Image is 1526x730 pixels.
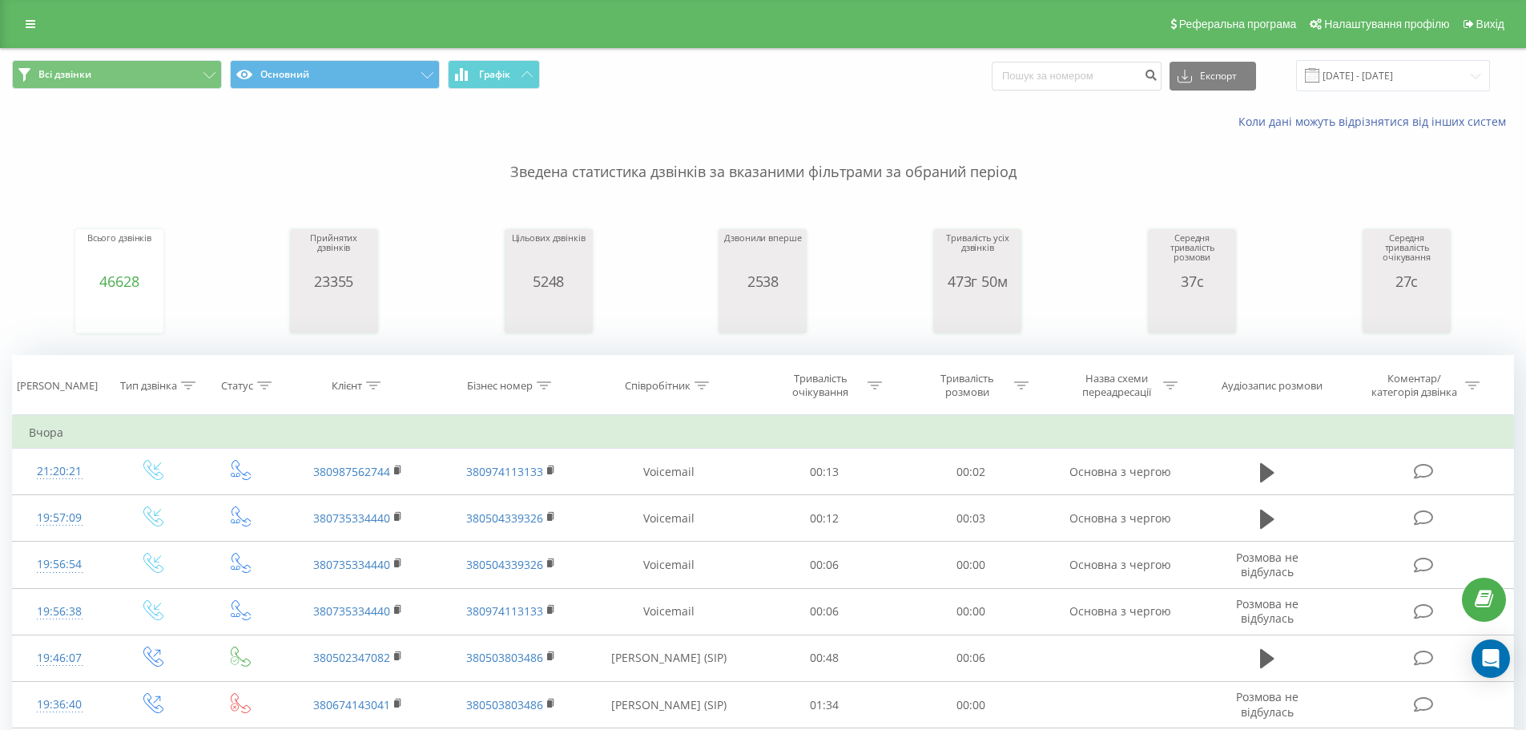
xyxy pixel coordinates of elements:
div: Аудіозапис розмови [1222,379,1323,393]
td: 00:48 [751,635,898,681]
td: Основна з чергою [1044,542,1196,588]
div: Open Intercom Messenger [1472,639,1510,678]
button: Експорт [1170,62,1256,91]
div: Тривалість очікування [778,372,864,399]
button: Графік [448,60,540,89]
a: 380502347082 [313,650,390,665]
div: Статус [221,379,253,393]
div: Назва схеми переадресації [1073,372,1159,399]
div: 19:56:38 [29,596,91,627]
td: 00:00 [898,682,1045,728]
td: [PERSON_NAME] (SIP) [587,682,751,728]
div: Всього дзвінків [87,233,151,273]
td: 00:03 [898,495,1045,542]
span: Налаштування профілю [1324,18,1449,30]
div: 46628 [87,273,151,289]
td: Основна з чергою [1044,449,1196,495]
div: Клієнт [332,379,362,393]
a: 380974113133 [466,603,543,619]
div: Середня тривалість розмови [1152,233,1232,273]
div: Тип дзвінка [120,379,177,393]
div: Середня тривалість очікування [1367,233,1447,273]
div: 5248 [512,273,586,289]
div: Бізнес номер [467,379,533,393]
td: Voicemail [587,588,751,635]
div: Коментар/категорія дзвінка [1367,372,1461,399]
td: 00:12 [751,495,898,542]
div: 27с [1367,273,1447,289]
td: 00:13 [751,449,898,495]
div: Прийнятих дзвінків [294,233,374,273]
td: 00:00 [898,588,1045,635]
a: 380987562744 [313,464,390,479]
div: 2538 [724,273,801,289]
td: 00:00 [898,542,1045,588]
div: [PERSON_NAME] [17,379,98,393]
a: 380503803486 [466,650,543,665]
td: 00:06 [898,635,1045,681]
a: Коли дані можуть відрізнятися вiд інших систем [1238,114,1514,129]
div: Дзвонили вперше [724,233,801,273]
td: 01:34 [751,682,898,728]
span: Розмова не відбулась [1236,550,1299,579]
a: 380735334440 [313,603,390,619]
td: Voicemail [587,449,751,495]
div: 37с [1152,273,1232,289]
a: 380674143041 [313,697,390,712]
a: 380504339326 [466,510,543,526]
div: Співробітник [625,379,691,393]
td: Основна з чергою [1044,495,1196,542]
div: 473г 50м [937,273,1017,289]
button: Основний [230,60,440,89]
td: Voicemail [587,542,751,588]
td: Основна з чергою [1044,588,1196,635]
div: 19:36:40 [29,689,91,720]
td: [PERSON_NAME] (SIP) [587,635,751,681]
span: Реферальна програма [1179,18,1297,30]
button: Всі дзвінки [12,60,222,89]
div: Тривалість усіх дзвінків [937,233,1017,273]
a: 380974113133 [466,464,543,479]
div: 21:20:21 [29,456,91,487]
span: Графік [479,69,510,80]
a: 380503803486 [466,697,543,712]
td: 00:02 [898,449,1045,495]
p: Зведена статистика дзвінків за вказаними фільтрами за обраний період [12,130,1514,183]
div: 19:56:54 [29,549,91,580]
span: Вихід [1476,18,1504,30]
td: 00:06 [751,588,898,635]
div: Цільових дзвінків [512,233,586,273]
div: 23355 [294,273,374,289]
input: Пошук за номером [992,62,1162,91]
div: 19:57:09 [29,502,91,534]
td: Voicemail [587,495,751,542]
div: 19:46:07 [29,643,91,674]
span: Всі дзвінки [38,68,91,81]
div: Тривалість розмови [924,372,1010,399]
a: 380735334440 [313,510,390,526]
td: 00:06 [751,542,898,588]
td: Вчора [13,417,1514,449]
span: Розмова не відбулась [1236,596,1299,626]
a: 380504339326 [466,557,543,572]
a: 380735334440 [313,557,390,572]
span: Розмова не відбулась [1236,689,1299,719]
